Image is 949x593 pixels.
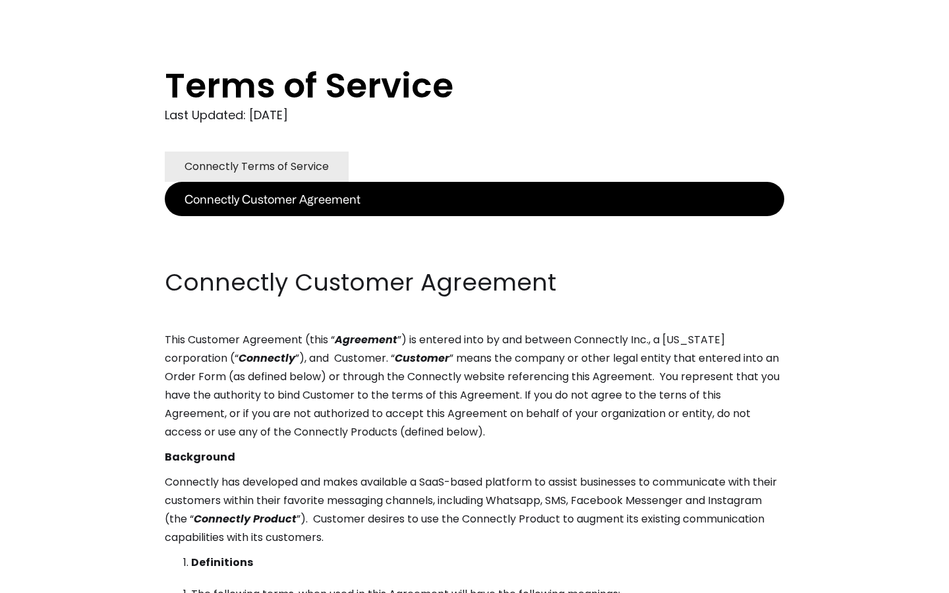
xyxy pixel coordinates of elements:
[335,332,397,347] em: Agreement
[165,216,784,235] p: ‍
[13,569,79,588] aside: Language selected: English
[165,66,732,105] h1: Terms of Service
[165,105,784,125] div: Last Updated: [DATE]
[185,157,329,176] div: Connectly Terms of Service
[194,511,297,526] em: Connectly Product
[26,570,79,588] ul: Language list
[395,351,449,366] em: Customer
[191,555,253,570] strong: Definitions
[185,190,360,208] div: Connectly Customer Agreement
[239,351,295,366] em: Connectly
[165,449,235,465] strong: Background
[165,266,784,299] h2: Connectly Customer Agreement
[165,331,784,441] p: This Customer Agreement (this “ ”) is entered into by and between Connectly Inc., a [US_STATE] co...
[165,473,784,547] p: Connectly has developed and makes available a SaaS-based platform to assist businesses to communi...
[165,241,784,260] p: ‍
